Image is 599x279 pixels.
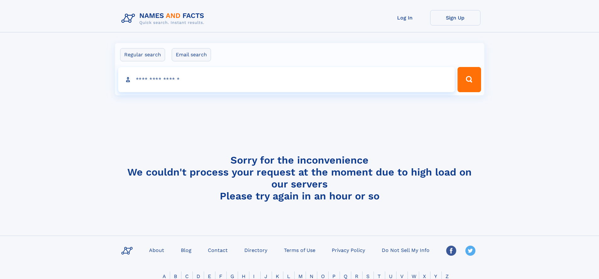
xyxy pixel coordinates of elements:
input: search input [118,67,455,92]
label: Regular search [120,48,165,61]
img: Twitter [465,246,475,256]
h4: Sorry for the inconvenience We couldn't process your request at the moment due to high load on ou... [119,154,480,202]
a: Sign Up [430,10,480,25]
a: Log In [380,10,430,25]
img: Logo Names and Facts [119,10,209,27]
label: Email search [172,48,211,61]
a: About [147,245,167,254]
a: Contact [205,245,230,254]
a: Directory [242,245,270,254]
a: Privacy Policy [329,245,368,254]
a: Blog [178,245,194,254]
a: Do Not Sell My Info [379,245,432,254]
button: Search Button [458,67,481,92]
a: Terms of Use [281,245,318,254]
img: Facebook [446,246,456,256]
